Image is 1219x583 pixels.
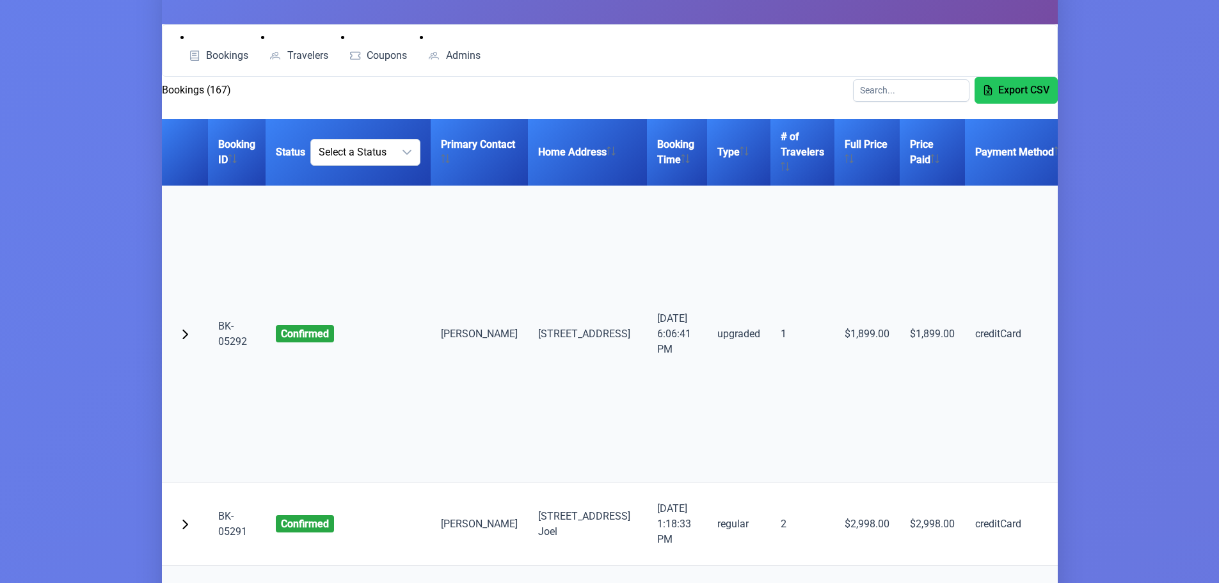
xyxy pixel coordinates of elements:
[446,51,481,61] span: Admins
[834,483,900,566] td: $2,998.00
[276,325,334,342] span: confirmed
[647,483,707,566] td: [DATE] 1:18:33 PM
[341,45,415,66] a: Coupons
[420,45,488,66] a: Admins
[431,186,528,483] td: [PERSON_NAME]
[276,515,334,532] span: confirmed
[431,119,528,186] th: Primary Contact
[707,119,770,186] th: Type
[162,83,231,98] h2: Bookings (167)
[965,186,1082,483] td: creditCard
[276,139,420,166] div: Status
[431,483,528,566] td: [PERSON_NAME]
[180,45,257,66] a: Bookings
[965,483,1082,566] td: creditCard
[261,45,336,66] a: Travelers
[770,186,834,483] td: 1
[770,483,834,566] td: 2
[998,83,1049,98] span: Export CSV
[341,30,415,66] li: Coupons
[261,30,336,66] li: Travelers
[965,119,1082,186] th: Payment Method
[770,119,834,186] th: # of Travelers
[834,186,900,483] td: $1,899.00
[287,51,328,61] span: Travelers
[367,51,407,61] span: Coupons
[900,186,965,483] td: $1,899.00
[707,483,770,566] td: regular
[180,30,257,66] li: Bookings
[218,320,247,347] a: BK-05292
[528,483,647,566] td: [STREET_ADDRESS] Joel
[311,140,394,165] span: Select a Status
[528,186,647,483] td: [STREET_ADDRESS]
[218,510,247,538] a: BK-05291
[853,79,969,102] input: Search...
[707,186,770,483] td: upgraded
[528,119,647,186] th: Home Address
[900,483,965,566] td: $2,998.00
[208,119,266,186] th: Booking ID
[206,51,248,61] span: Bookings
[975,77,1058,104] button: Export CSV
[834,119,900,186] th: Full Price
[647,119,707,186] th: Booking Time
[900,119,965,186] th: Price Paid
[394,140,420,165] div: dropdown trigger
[420,30,488,66] li: Admins
[647,186,707,483] td: [DATE] 6:06:41 PM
